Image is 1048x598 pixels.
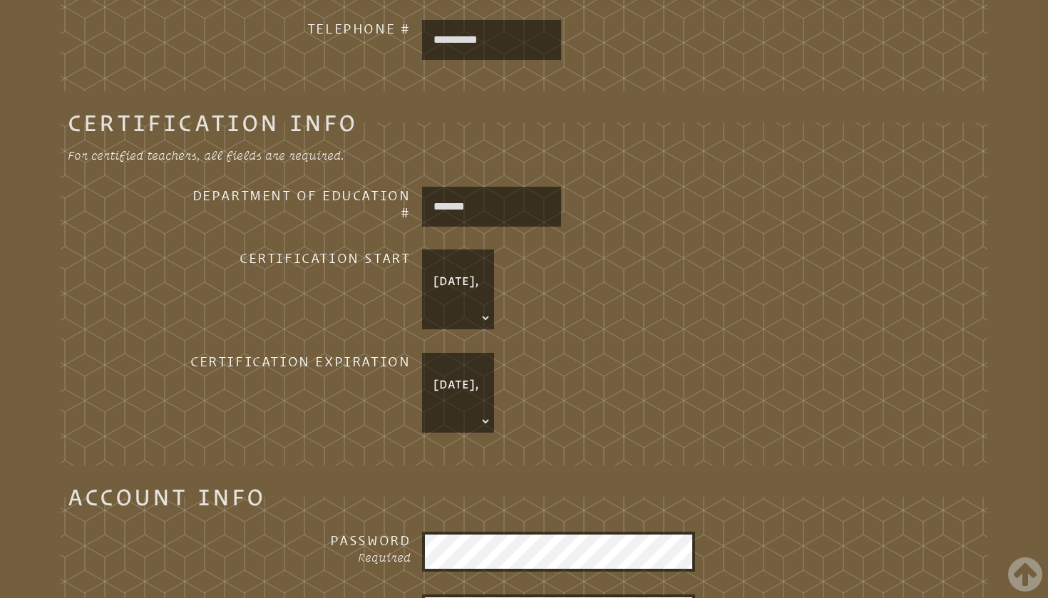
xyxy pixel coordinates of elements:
[183,249,411,267] h3: Certification Start
[425,367,492,401] p: [DATE],
[425,264,492,298] p: [DATE],
[183,532,411,549] h3: Password
[183,20,411,37] h3: Telephone #
[183,549,411,566] p: Required
[183,353,411,370] h3: Certification Expiration
[68,114,358,131] legend: Certification Info
[183,187,411,221] h3: Department of Education #
[68,147,524,164] p: For certified teachers, all fields are required.
[68,488,265,505] legend: Account Info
